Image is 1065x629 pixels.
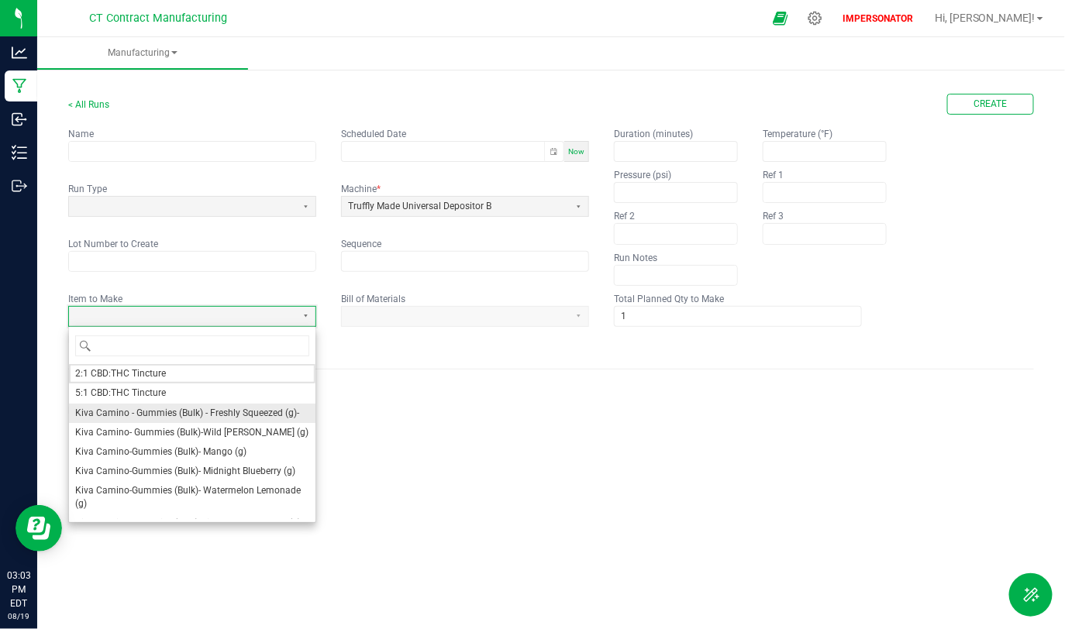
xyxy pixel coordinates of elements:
[568,147,584,156] span: Now
[947,94,1034,115] button: Create
[341,239,381,249] kendo-label: Sequence
[763,3,798,33] span: Open Ecommerce Menu
[7,610,30,622] p: 08/19
[1009,573,1053,617] button: Toggle Menu
[75,465,295,478] span: Kiva Camino-Gummies (Bulk)- Midnight Blueberry (g)
[836,12,919,26] p: IMPERSONATOR
[974,98,1008,111] span: Create
[68,99,109,110] a: < All Runs
[341,293,405,305] label: Bill of Materials
[89,12,227,25] span: CT Contract Manufacturing
[75,426,308,439] span: Kiva Camino- Gummies (Bulk)-Wild [PERSON_NAME] (g)
[348,200,563,213] span: Truffly Made Universal Depositor B
[12,178,27,194] inline-svg: Outbound
[296,307,315,326] button: Select
[37,37,248,70] a: Manufacturing
[341,184,381,194] kendo-label: Machine
[68,404,1034,418] p: Please select BOM.
[68,326,316,523] kendo-popup: Options list
[296,197,315,216] button: Select
[805,11,825,26] div: Manage settings
[544,142,564,161] button: Toggle popup
[68,293,122,305] label: Item to Make
[614,129,693,139] kendo-label: Duration (minutes)
[75,445,246,459] span: Kiva Camino-Gummies (Bulk)- Mango (g)
[12,78,27,94] inline-svg: Manufacturing
[37,46,248,60] span: Manufacturing
[68,184,107,194] kendo-label: Run Type
[16,505,62,552] iframe: Resource center
[12,112,27,127] inline-svg: Inbound
[68,129,94,139] kendo-label: Name
[763,170,784,180] kendo-label: Ref 1
[12,45,27,60] inline-svg: Analytics
[341,129,406,139] kendo-label: Scheduled Date
[68,376,1034,397] h3: Inputs
[614,253,657,263] kendo-label: Run Notes
[763,210,784,222] label: Ref 3
[75,517,303,530] span: Kiva Camino-Gummies (bulk)-Pineapple Habanero (g)-
[935,12,1036,24] span: Hi, [PERSON_NAME]!
[12,145,27,160] inline-svg: Inventory
[68,239,158,249] kendo-label: Lot Number to Create
[614,293,724,305] label: Total Planned Qty to Make
[75,387,166,400] span: 5:1 CBD:THC Tincture
[75,407,299,420] span: Kiva Camino - Gummies (Bulk) - Freshly Squeezed (g)-
[614,169,671,181] label: Pressure (psi)
[7,569,30,610] p: 03:03 PM EDT
[763,129,832,139] kendo-label: Temperature (°F)
[569,197,588,216] button: Select
[95,336,308,356] input: Filter
[75,367,166,380] span: 2:1 CBD:THC Tincture
[614,211,635,222] kendo-label: Ref 2
[75,484,309,510] span: Kiva Camino-Gummies (Bulk)- Watermelon Lemonade (g)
